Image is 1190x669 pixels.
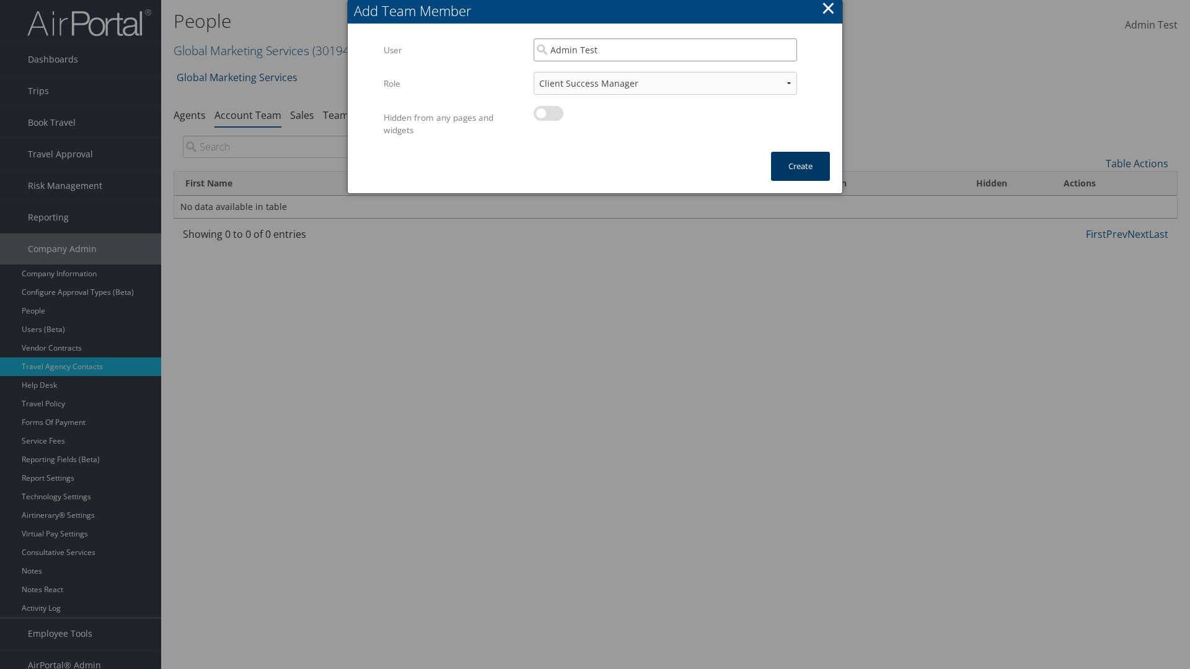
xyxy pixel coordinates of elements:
button: Create [771,152,830,181]
label: Hidden from any pages and widgets [384,106,524,142]
input: Search Users [534,38,797,61]
label: User [384,38,524,62]
div: Add Team Member [354,1,842,20]
label: Role [384,72,524,95]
